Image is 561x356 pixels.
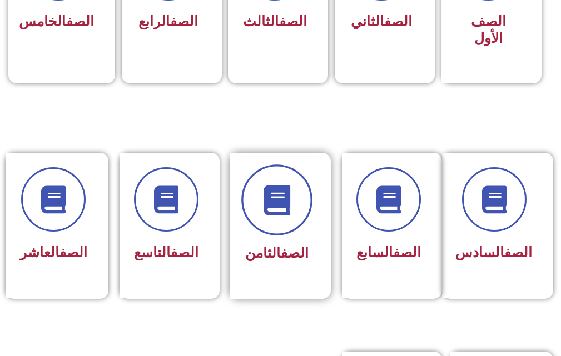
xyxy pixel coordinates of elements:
[20,244,87,260] span: العاشر
[279,13,307,29] a: الصف
[245,245,309,261] span: الثامن
[384,13,412,29] a: الصف
[138,13,198,29] span: الرابع
[455,244,532,260] span: السادس
[351,13,412,29] span: الثاني
[356,244,421,260] span: السابع
[171,244,198,260] a: الصف
[471,13,506,46] span: الصف الأول
[66,13,94,29] a: الصف
[170,13,198,29] a: الصف
[134,244,198,260] span: التاسع
[281,245,309,261] a: الصف
[243,13,307,29] span: الثالث
[504,244,532,260] a: الصف
[393,244,421,260] a: الصف
[19,13,94,29] span: الخامس
[59,244,87,260] a: الصف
